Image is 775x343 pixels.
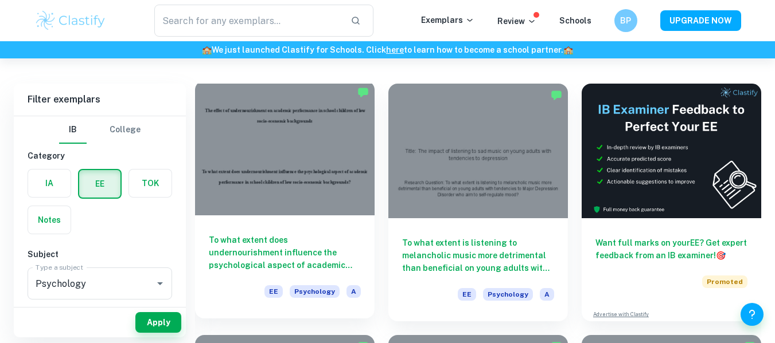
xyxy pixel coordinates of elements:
span: EE [264,285,283,298]
button: UPGRADE NOW [660,10,741,31]
img: Marked [551,89,562,101]
span: Promoted [702,275,747,288]
a: Advertise with Clastify [593,310,649,318]
button: EE [79,170,120,198]
span: A [346,285,361,298]
button: Help and Feedback [741,303,764,326]
h6: Filter exemplars [14,84,186,116]
button: Apply [135,312,181,333]
span: EE [458,288,476,301]
p: Exemplars [421,14,474,26]
a: Want full marks on yourEE? Get expert feedback from an IB examiner!PromotedAdvertise with Clastify [582,84,761,321]
label: Type a subject [36,262,83,272]
a: Schools [559,16,591,25]
span: Psychology [290,285,340,298]
button: BP [614,9,637,32]
span: Psychology [483,288,533,301]
button: College [110,116,141,144]
span: 🎯 [716,251,726,260]
button: IB [59,116,87,144]
div: Filter type choice [59,116,141,144]
button: IA [28,169,71,197]
a: here [386,45,404,54]
h6: Want full marks on your EE ? Get expert feedback from an IB examiner! [595,236,747,262]
h6: Subject [28,248,172,261]
img: Thumbnail [582,84,761,218]
a: To what extent does undernourishment influence the psychological aspect of academic performance i... [195,84,375,321]
img: Marked [357,86,369,98]
h6: Category [28,149,172,162]
button: Open [152,275,168,291]
img: Clastify logo [34,9,107,32]
a: To what extent is listening to melancholic music more detrimental than beneficial on young adults... [388,84,568,321]
h6: To what extent does undernourishment influence the psychological aspect of academic performance i... [209,234,361,271]
button: Notes [28,206,71,234]
h6: We just launched Clastify for Schools. Click to learn how to become a school partner. [2,44,773,56]
p: Review [497,15,536,27]
span: 🏫 [202,45,212,54]
input: Search for any exemplars... [154,5,342,37]
button: TOK [129,169,172,197]
h6: To what extent is listening to melancholic music more detrimental than beneficial on young adults... [402,236,554,274]
h6: BP [619,14,632,27]
span: A [540,288,554,301]
span: 🏫 [563,45,573,54]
